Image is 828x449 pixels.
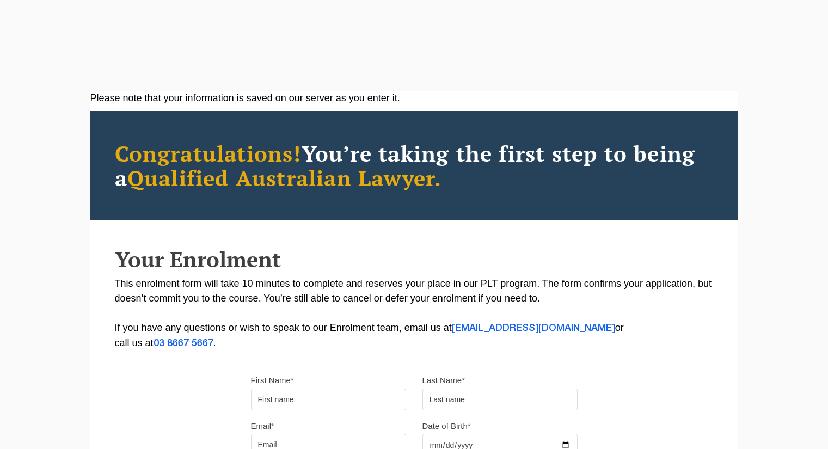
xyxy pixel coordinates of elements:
label: Date of Birth* [422,421,471,432]
p: This enrolment form will take 10 minutes to complete and reserves your place in our PLT program. ... [115,276,714,351]
div: Please note that your information is saved on our server as you enter it. [90,91,738,106]
label: Last Name* [422,375,465,386]
input: First name [251,389,406,410]
span: Qualified Australian Lawyer. [127,163,442,192]
label: First Name* [251,375,294,386]
span: Congratulations! [115,139,302,168]
h2: You’re taking the first step to being a [115,141,714,190]
a: [PERSON_NAME] Centre for Law [24,12,145,63]
a: 03 8667 5667 [154,339,213,348]
input: Last name [422,389,578,410]
a: [EMAIL_ADDRESS][DOMAIN_NAME] [452,324,615,333]
label: Email* [251,421,274,432]
h2: Your Enrolment [115,247,714,271]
